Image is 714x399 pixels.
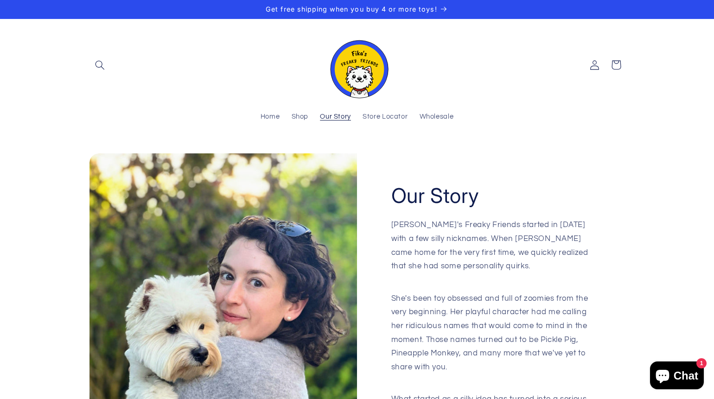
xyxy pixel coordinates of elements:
a: Our Story [314,107,357,127]
span: Shop [292,113,309,121]
a: Home [255,107,286,127]
p: She's been toy obsessed and full of zoomies from the very beginning. Her playful character had me... [391,292,591,388]
h2: Our Story [391,183,479,209]
span: Wholesale [420,113,454,121]
a: Shop [286,107,314,127]
a: Fika's Freaky Friends [321,28,393,102]
p: [PERSON_NAME]'s Freaky Friends started in [DATE] with a few silly nicknames. When [PERSON_NAME] c... [391,218,591,287]
a: Wholesale [414,107,459,127]
a: Store Locator [357,107,414,127]
span: Store Locator [363,113,408,121]
span: Home [261,113,280,121]
summary: Search [89,54,111,76]
span: Get free shipping when you buy 4 or more toys! [266,5,437,13]
span: Our Story [320,113,351,121]
inbox-online-store-chat: Shopify online store chat [647,361,707,392]
img: Fika's Freaky Friends [325,32,389,98]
